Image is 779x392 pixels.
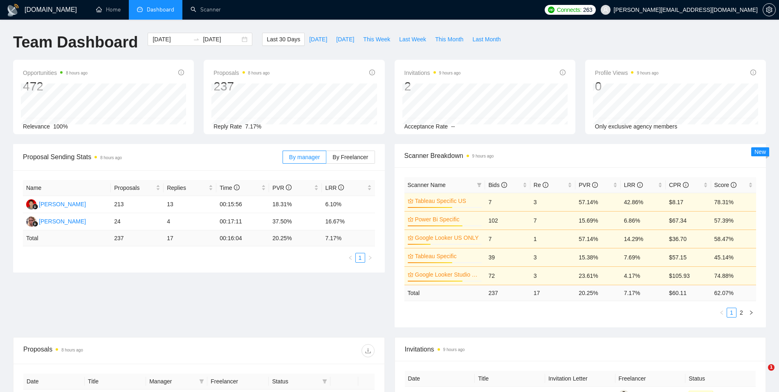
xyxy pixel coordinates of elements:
[404,285,485,301] td: Total
[415,215,480,224] a: Power Bi Specific
[666,285,711,301] td: $ 60.11
[737,308,746,317] a: 2
[332,33,359,46] button: [DATE]
[272,185,292,191] span: PVR
[768,364,775,371] span: 1
[485,230,530,248] td: 7
[666,211,711,230] td: $67.34
[7,4,20,17] img: logo
[23,230,111,246] td: Total
[548,7,555,13] img: upwork-logo.png
[751,364,771,384] iframe: Intercom live chat
[164,180,216,196] th: Replies
[603,7,608,13] span: user
[167,183,207,192] span: Replies
[245,123,262,130] span: 7.17%
[111,180,164,196] th: Proposals
[404,151,757,161] span: Scanner Breakdown
[322,213,375,230] td: 16.67%
[746,308,756,318] button: right
[575,193,620,211] td: 57.14%
[248,71,270,75] time: 8 hours ago
[746,308,756,318] li: Next Page
[711,230,756,248] td: 58.47%
[530,285,575,301] td: 17
[23,344,199,357] div: Proposals
[468,33,505,46] button: Last Month
[443,347,465,352] time: 9 hours ago
[583,5,592,14] span: 263
[309,35,327,44] span: [DATE]
[475,179,483,191] span: filter
[178,70,184,75] span: info-circle
[193,36,200,43] span: swap-right
[336,35,354,44] span: [DATE]
[763,7,775,13] span: setting
[763,3,776,16] button: setting
[408,272,413,277] span: crown
[346,253,355,263] li: Previous Page
[199,379,204,384] span: filter
[472,154,494,158] time: 9 hours ago
[66,71,88,75] time: 8 hours ago
[575,285,620,301] td: 20.25 %
[13,33,138,52] h1: Team Dashboard
[325,185,344,191] span: LRR
[621,266,666,285] td: 4.17%
[749,310,754,315] span: right
[685,371,756,387] th: Status
[485,285,530,301] td: 237
[530,230,575,248] td: 1
[305,33,332,46] button: [DATE]
[153,35,190,44] input: Start date
[32,204,38,210] img: gigradar-bm.png
[575,248,620,266] td: 15.38%
[100,155,122,160] time: 8 hours ago
[26,218,86,224] a: KG[PERSON_NAME]
[368,255,373,260] span: right
[711,193,756,211] td: 78.31%
[637,71,658,75] time: 9 hours ago
[727,308,736,318] li: 1
[501,182,507,188] span: info-circle
[485,248,530,266] td: 39
[624,182,643,188] span: LRR
[666,230,711,248] td: $36.70
[322,196,375,213] td: 6.10%
[754,149,766,155] span: New
[23,152,283,162] span: Proposal Sending Stats
[404,68,461,78] span: Invitations
[346,253,355,263] button: left
[355,253,365,263] li: 1
[543,182,548,188] span: info-circle
[750,70,756,75] span: info-circle
[488,182,507,188] span: Bids
[147,6,174,13] span: Dashboard
[322,379,327,384] span: filter
[23,79,88,94] div: 472
[404,123,448,130] span: Acceptance Rate
[714,182,736,188] span: Score
[61,348,83,352] time: 8 hours ago
[683,182,689,188] span: info-circle
[736,308,746,318] li: 2
[485,193,530,211] td: 7
[96,6,121,13] a: homeHome
[356,253,365,262] a: 1
[666,193,711,211] td: $8.17
[23,374,85,390] th: Date
[111,213,164,230] td: 24
[395,33,431,46] button: Last Week
[621,248,666,266] td: 7.69%
[475,371,545,387] th: Title
[213,123,242,130] span: Reply Rate
[53,123,68,130] span: 100%
[666,266,711,285] td: $105.93
[666,248,711,266] td: $57.15
[621,285,666,301] td: 7.17 %
[348,255,353,260] span: left
[365,253,375,263] button: right
[472,35,501,44] span: Last Month
[415,233,480,242] a: Google Looker US ONLY
[435,35,463,44] span: This Month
